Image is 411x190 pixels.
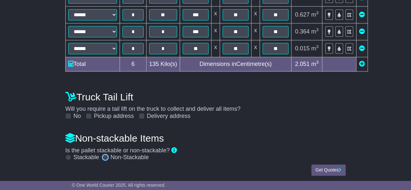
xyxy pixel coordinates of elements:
button: Get Quotes [311,164,346,176]
td: x [251,6,260,23]
td: x [211,23,220,40]
td: 6 [120,57,146,71]
span: m [311,61,319,67]
span: 2.051 [295,61,310,67]
a: Remove this item [359,45,365,52]
sup: 3 [316,60,319,65]
td: Total [65,57,120,71]
label: Pickup address [94,113,134,120]
label: No [73,113,81,120]
td: x [251,23,260,40]
label: Delivery address [147,113,190,120]
sup: 3 [316,27,319,32]
td: x [251,40,260,57]
h4: Truck Tail Lift [65,92,346,102]
td: Dimensions in Centimetre(s) [180,57,291,71]
span: 0.627 [295,11,310,18]
span: m [311,11,319,18]
span: m [311,28,319,35]
a: Remove this item [359,28,365,35]
h4: Non-stackable Items [65,133,346,144]
span: 0.364 [295,28,310,35]
span: Is the pallet stackable or non-stackable? [65,147,170,154]
label: Stackable [73,154,99,161]
span: 0.015 [295,45,310,52]
span: 135 [149,61,159,67]
a: Remove this item [359,11,365,18]
div: Will you require a tail lift on the truck to collect and deliver all items? [62,88,349,120]
span: m [311,45,319,52]
sup: 3 [316,10,319,15]
a: Add new item [359,61,365,67]
td: Kilo(s) [146,57,180,71]
label: Non-Stackable [110,154,149,161]
td: x [211,6,220,23]
sup: 3 [316,44,319,49]
span: © One World Courier 2025. All rights reserved. [72,183,166,188]
td: x [211,40,220,57]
